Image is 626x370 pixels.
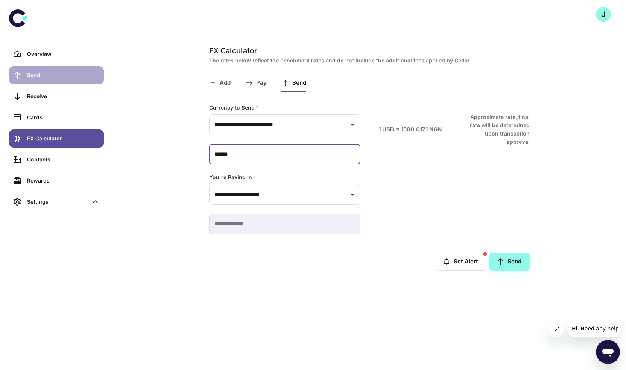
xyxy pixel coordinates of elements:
[9,129,104,148] a: FX Calculator
[9,87,104,105] a: Receive
[5,5,54,11] span: Hi. Need any help?
[27,134,99,143] div: FX Calculator
[9,193,104,211] div: Settings
[27,50,99,58] div: Overview
[489,253,530,271] button: Send
[256,79,267,87] span: Pay
[462,113,530,146] h6: Approximate rate, final rate will be determined upon transaction approval
[209,45,527,56] h1: FX Calculator
[9,66,104,84] a: Send
[9,172,104,190] a: Rewards
[27,177,99,185] div: Rewards
[209,174,256,181] label: You're Paying In
[27,155,99,164] div: Contacts
[549,322,564,337] iframe: Close message
[220,79,231,87] span: Add
[27,71,99,79] div: Send
[27,92,99,100] div: Receive
[27,113,99,122] div: Cards
[596,340,620,364] iframe: Button to launch messaging window
[209,104,258,111] label: Currency to Send
[567,320,620,337] iframe: Message from company
[347,119,358,130] button: Open
[292,79,306,87] span: Send
[347,189,358,200] button: Open
[596,7,611,22] button: J
[9,45,104,63] a: Overview
[436,253,486,271] button: Set Alert
[9,151,104,169] a: Contacts
[9,108,104,126] a: Cards
[209,56,527,65] h2: The rates below reflect the benchmark rates and do not include the additional fees applied by Cedar.
[27,198,88,206] div: Settings
[378,125,442,134] h6: 1 USD = 1500.0171 NGN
